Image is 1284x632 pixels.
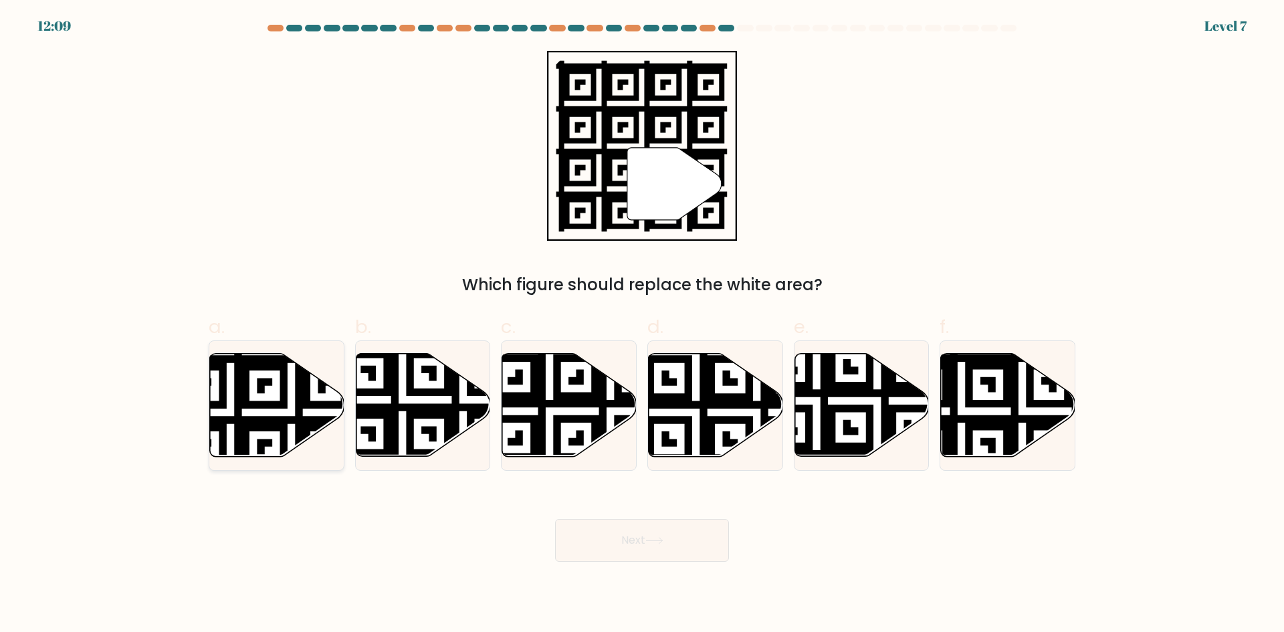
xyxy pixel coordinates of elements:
[217,273,1067,297] div: Which figure should replace the white area?
[627,148,722,220] g: "
[501,314,516,340] span: c.
[940,314,949,340] span: f.
[647,314,663,340] span: d.
[355,314,371,340] span: b.
[1204,16,1247,36] div: Level 7
[794,314,809,340] span: e.
[209,314,225,340] span: a.
[555,519,729,562] button: Next
[37,16,71,36] div: 12:09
